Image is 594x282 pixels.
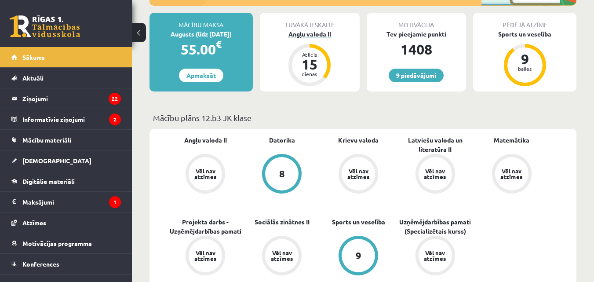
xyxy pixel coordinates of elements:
div: Vēl nav atzīmes [270,250,294,261]
div: 9 [356,251,361,260]
a: Sports un veselība 9 balles [473,29,576,88]
div: 15 [296,57,323,71]
a: Vēl nav atzīmes [320,154,397,195]
span: Motivācijas programma [22,239,92,247]
div: Motivācija [367,13,466,29]
div: Vēl nav atzīmes [423,250,448,261]
a: Latviešu valoda un literatūra II [397,136,474,154]
a: Motivācijas programma [11,233,121,253]
div: Pēdējā atzīme [473,13,576,29]
div: Tuvākā ieskaite [260,13,360,29]
div: Tev pieejamie punkti [367,29,466,39]
a: Angļu valoda II Atlicis 15 dienas [260,29,360,88]
span: € [216,38,222,51]
a: Vēl nav atzīmes [244,236,320,277]
a: Sports un veselība [332,217,385,227]
a: Vēl nav atzīmes [474,154,550,195]
a: Matemātika [494,136,529,145]
div: Vēl nav atzīmes [499,168,524,179]
a: Informatīvie ziņojumi2 [11,109,121,129]
div: Atlicis [296,52,323,57]
span: [DEMOGRAPHIC_DATA] [22,157,91,165]
div: Vēl nav atzīmes [346,168,371,179]
span: Atzīmes [22,219,46,227]
span: Digitālie materiāli [22,177,75,185]
i: 1 [109,196,121,208]
a: Atzīmes [11,212,121,233]
a: Apmaksāt [179,69,223,82]
a: Ziņojumi22 [11,88,121,109]
p: Mācību plāns 12.b3 JK klase [153,112,573,124]
a: Datorika [269,136,295,145]
a: 8 [244,154,320,195]
a: Angļu valoda II [184,136,227,145]
i: 2 [109,114,121,125]
a: 9 [320,236,397,277]
div: 9 [512,52,538,66]
a: Aktuāli [11,68,121,88]
div: dienas [296,71,323,77]
div: Mācību maksa [149,13,253,29]
legend: Ziņojumi [22,88,121,109]
a: Digitālie materiāli [11,171,121,191]
legend: Informatīvie ziņojumi [22,109,121,129]
a: Sākums [11,47,121,67]
div: 1408 [367,39,466,60]
a: Maksājumi1 [11,192,121,212]
a: Vēl nav atzīmes [167,236,244,277]
a: Projekta darbs - Uzņēmējdarbības pamati [167,217,244,236]
legend: Maksājumi [22,192,121,212]
a: Konferences [11,254,121,274]
i: 22 [109,93,121,105]
a: Uzņēmējdarbības pamati (Specializētais kurss) [397,217,474,236]
div: 8 [279,169,285,179]
a: Krievu valoda [338,136,379,145]
a: [DEMOGRAPHIC_DATA] [11,150,121,171]
div: Vēl nav atzīmes [193,168,218,179]
div: Vēl nav atzīmes [193,250,218,261]
div: Augusts (līdz [DATE]) [149,29,253,39]
span: Sākums [22,53,45,61]
a: Vēl nav atzīmes [397,154,474,195]
span: Mācību materiāli [22,136,71,144]
span: Konferences [22,260,59,268]
a: Vēl nav atzīmes [167,154,244,195]
div: 55.00 [149,39,253,60]
span: Aktuāli [22,74,44,82]
div: Sports un veselība [473,29,576,39]
a: Sociālās zinātnes II [255,217,310,227]
div: balles [512,66,538,71]
a: Mācību materiāli [11,130,121,150]
a: 9 piedāvājumi [389,69,444,82]
div: Angļu valoda II [260,29,360,39]
a: Vēl nav atzīmes [397,236,474,277]
div: Vēl nav atzīmes [423,168,448,179]
a: Rīgas 1. Tālmācības vidusskola [10,15,80,37]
